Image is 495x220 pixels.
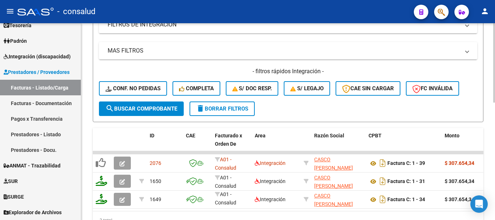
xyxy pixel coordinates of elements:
span: A01 - Consalud [215,175,236,189]
span: Monto [445,133,459,138]
span: CAE [186,133,195,138]
span: S/ legajo [290,85,324,92]
span: SUR [4,177,18,185]
span: Prestadores / Proveedores [4,68,70,76]
span: Conf. no pedidas [105,85,161,92]
datatable-header-cell: ID [147,128,183,160]
span: Explorador de Archivos [4,208,62,216]
mat-icon: menu [6,7,14,16]
strong: Factura C: 1 - 31 [387,179,425,184]
span: Padrón [4,37,27,45]
i: Descargar documento [378,194,387,205]
button: Buscar Comprobante [99,101,184,116]
datatable-header-cell: Facturado x Orden De [212,128,252,160]
span: Integración [255,160,286,166]
span: 1650 [150,178,161,184]
datatable-header-cell: Monto [442,128,485,160]
strong: $ 307.654,34 [445,178,474,184]
span: Facturado x Orden De [215,133,242,147]
span: Area [255,133,266,138]
mat-expansion-panel-header: MAS FILTROS [99,42,477,59]
span: A01 - Consalud [215,157,236,171]
div: 27418329942 [314,192,363,207]
strong: Factura C: 1 - 34 [387,197,425,203]
span: Integración [255,178,286,184]
span: CASCO [PERSON_NAME] [314,157,353,171]
button: S/ legajo [284,81,330,96]
span: 1649 [150,196,161,202]
span: Borrar Filtros [196,105,248,112]
span: Razón Social [314,133,344,138]
div: Open Intercom Messenger [470,195,488,213]
mat-panel-title: MAS FILTROS [108,47,460,55]
span: S/ Doc Resp. [232,85,272,92]
span: ANMAT - Trazabilidad [4,162,61,170]
button: CAE SIN CARGAR [336,81,400,96]
i: Descargar documento [378,175,387,187]
button: Conf. no pedidas [99,81,167,96]
mat-icon: delete [196,104,205,113]
datatable-header-cell: CAE [183,128,212,160]
span: CAE SIN CARGAR [342,85,394,92]
div: 27418329942 [314,174,363,189]
span: FC Inválida [412,85,453,92]
span: Integración [255,196,286,202]
span: SURGE [4,193,24,201]
mat-panel-title: FILTROS DE INTEGRACION [108,21,460,29]
button: FC Inválida [406,81,459,96]
button: Completa [172,81,220,96]
span: CASCO [PERSON_NAME] [314,175,353,189]
span: Buscar Comprobante [105,105,177,112]
span: CPBT [369,133,382,138]
mat-expansion-panel-header: FILTROS DE INTEGRACION [99,16,477,33]
button: S/ Doc Resp. [226,81,279,96]
div: 27418329942 [314,155,363,171]
mat-icon: search [105,104,114,113]
span: Integración (discapacidad) [4,53,71,61]
strong: $ 307.654,34 [445,196,474,202]
strong: $ 307.654,34 [445,160,474,166]
span: CASCO [PERSON_NAME] [314,193,353,207]
span: Tesorería [4,21,32,29]
i: Descargar documento [378,157,387,169]
button: Borrar Filtros [190,101,255,116]
span: ID [150,133,154,138]
strong: Factura C: 1 - 39 [387,161,425,166]
span: - consalud [57,4,95,20]
datatable-header-cell: Razón Social [311,128,366,160]
span: 2076 [150,160,161,166]
span: Completa [179,85,214,92]
h4: - filtros rápidos Integración - [99,67,477,75]
datatable-header-cell: CPBT [366,128,442,160]
mat-icon: person [481,7,489,16]
datatable-header-cell: Area [252,128,301,160]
